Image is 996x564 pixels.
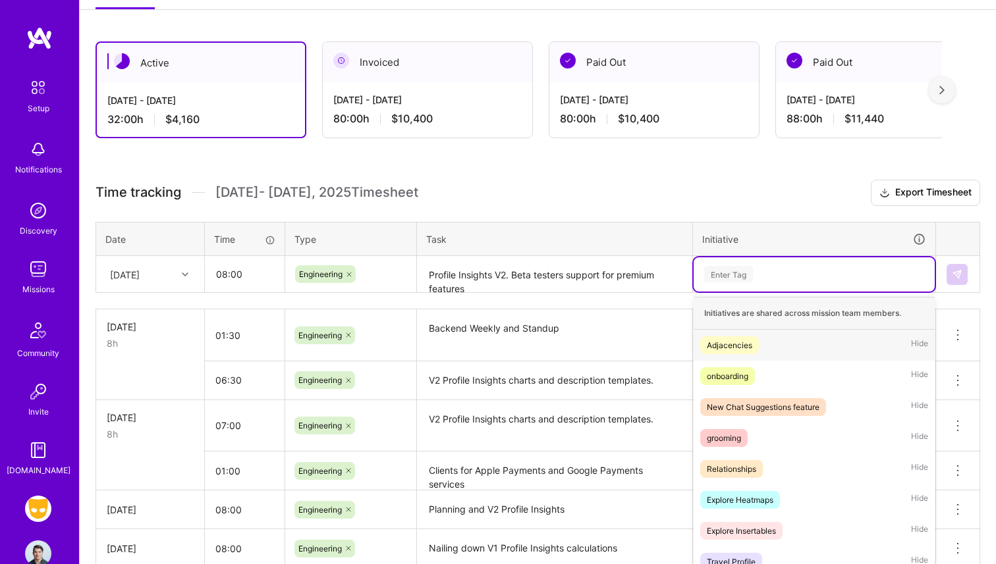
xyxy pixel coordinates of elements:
div: [DATE] [107,411,194,424]
input: HH:MM [205,318,285,353]
div: Community [17,346,59,360]
i: icon Chevron [182,271,188,278]
img: Community [22,315,54,346]
div: [DATE] [107,542,194,555]
div: [DATE] [107,320,194,334]
div: grooming [707,431,741,445]
img: Invoiced [333,53,349,68]
div: onboarding [707,369,748,383]
div: Invite [28,405,49,419]
img: Paid Out [787,53,802,68]
input: HH:MM [205,453,285,488]
div: Notifications [15,163,62,176]
span: Engineering [298,544,342,553]
button: Export Timesheet [871,180,980,206]
div: Enter Tag [704,264,753,284]
img: Submit [952,269,962,280]
span: Hide [911,522,928,540]
div: 80:00 h [560,112,748,126]
input: HH:MM [206,257,284,292]
div: Discovery [20,224,57,238]
div: [DATE] - [DATE] [107,93,294,107]
img: setup [24,74,52,101]
span: $4,160 [165,113,200,126]
div: 8h [107,427,194,441]
span: Engineering [298,466,342,476]
span: Hide [911,367,928,385]
input: HH:MM [205,363,285,397]
div: Active [97,43,305,83]
textarea: Profile Insights V2. Beta testers support for premium features [418,257,691,292]
span: Engineering [298,505,342,515]
input: HH:MM [205,492,285,527]
textarea: Backend Weekly and Standup [418,311,691,360]
div: Setup [28,101,49,115]
th: Date [96,222,205,256]
div: Invoiced [323,42,532,82]
input: HH:MM [205,408,285,443]
div: [DATE] - [DATE] [333,93,522,107]
div: Adjacencies [707,338,752,352]
img: Paid Out [560,53,576,68]
div: [DATE] - [DATE] [560,93,748,107]
textarea: V2 Profile Insights charts and description templates. [418,363,691,399]
span: Engineering [298,375,342,385]
img: logo [26,26,53,50]
span: Engineering [299,269,343,279]
textarea: Planning and V2 Profile Insights [418,492,691,528]
div: Time [214,232,275,246]
img: guide book [25,437,51,463]
div: [DATE] - [DATE] [787,93,975,107]
span: $10,400 [391,112,433,126]
div: 88:00 h [787,112,975,126]
div: Explore Heatmaps [707,493,773,507]
th: Task [417,222,693,256]
span: Hide [911,429,928,447]
span: Engineering [298,421,342,430]
span: $10,400 [618,112,659,126]
img: teamwork [25,256,51,282]
i: icon Download [879,186,890,200]
span: Hide [911,460,928,478]
div: [DATE] [110,267,140,281]
div: [DOMAIN_NAME] [7,463,70,477]
th: Type [285,222,417,256]
img: Grindr: Mobile + BE + Cloud [25,496,51,522]
div: 32:00 h [107,113,294,126]
img: Active [114,53,130,69]
a: Grindr: Mobile + BE + Cloud [22,496,55,522]
div: Paid Out [776,42,985,82]
div: Missions [22,282,55,296]
textarea: V2 Profile Insights charts and description templates. [418,401,691,451]
div: [DATE] [107,503,194,517]
span: Hide [911,336,928,354]
div: New Chat Suggestions feature [707,400,819,414]
div: Initiative [702,232,926,247]
img: discovery [25,197,51,224]
img: Invite [25,378,51,405]
span: $11,440 [844,112,884,126]
img: right [939,86,945,95]
div: 8h [107,336,194,350]
span: Hide [911,398,928,416]
div: Explore Insertables [707,524,776,538]
div: Relationships [707,462,756,476]
textarea: Clients for Apple Payments and Google Payments services [418,453,691,489]
span: Engineering [298,330,342,340]
span: Time tracking [96,184,181,201]
div: Initiatives are shared across mission team members. [694,297,935,330]
div: Paid Out [549,42,759,82]
img: bell [25,136,51,163]
div: 80:00 h [333,112,522,126]
span: Hide [911,491,928,509]
span: [DATE] - [DATE] , 2025 Timesheet [215,184,418,201]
